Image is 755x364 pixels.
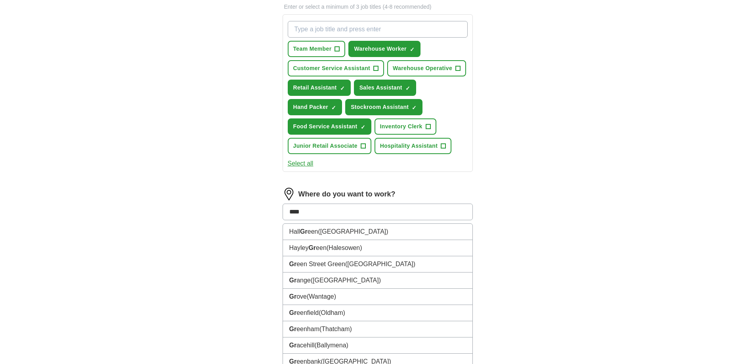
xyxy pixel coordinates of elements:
[375,138,451,154] button: Hospitality Assistant
[283,3,473,11] p: Enter or select a minimum of 3 job titles (4-8 recommended)
[315,342,348,349] span: (Ballymena)
[288,138,371,154] button: Junior Retail Associate
[375,118,436,135] button: Inventory Clerk
[311,277,381,284] span: ([GEOGRAPHIC_DATA])
[354,45,406,53] span: Warehouse Worker
[308,244,316,251] strong: Gr
[307,293,336,300] span: (Wantage)
[283,256,472,273] li: een Street Green
[289,277,297,284] strong: Gr
[283,224,472,240] li: Hall een
[288,159,313,168] button: Select all
[288,60,384,76] button: Customer Service Assistant
[405,85,410,91] span: ✓
[380,122,422,131] span: Inventory Clerk
[283,321,472,337] li: eenham
[345,261,415,267] span: ([GEOGRAPHIC_DATA])
[298,189,396,200] label: Where do you want to work?
[319,309,345,316] span: (Oldham)
[345,99,422,115] button: Stockroom Assistant✓
[293,84,337,92] span: Retail Assistant
[354,80,416,96] button: Sales Assistant✓
[387,60,466,76] button: Warehouse Operative
[293,103,329,111] span: Hand Packer
[283,240,472,256] li: Hayley een
[289,342,297,349] strong: Gr
[283,289,472,305] li: ove
[293,122,357,131] span: Food Service Assistant
[289,261,297,267] strong: Gr
[340,85,345,91] span: ✓
[288,80,351,96] button: Retail Assistant✓
[283,337,472,354] li: acehill
[288,21,468,38] input: Type a job title and press enter
[293,64,371,72] span: Customer Service Assistant
[288,99,342,115] button: Hand Packer✓
[351,103,409,111] span: Stockroom Assistant
[348,41,420,57] button: Warehouse Worker✓
[410,46,415,53] span: ✓
[283,273,472,289] li: ange
[359,84,402,92] span: Sales Assistant
[380,142,438,150] span: Hospitality Assistant
[288,41,346,57] button: Team Member
[283,305,472,321] li: eenfield
[327,244,362,251] span: (Halesowen)
[289,326,297,332] strong: Gr
[289,293,297,300] strong: Gr
[283,188,295,200] img: location.png
[318,228,388,235] span: ([GEOGRAPHIC_DATA])
[412,105,417,111] span: ✓
[393,64,452,72] span: Warehouse Operative
[288,118,371,135] button: Food Service Assistant✓
[293,45,332,53] span: Team Member
[319,326,352,332] span: (Thatcham)
[331,105,336,111] span: ✓
[361,124,365,130] span: ✓
[293,142,357,150] span: Junior Retail Associate
[300,228,308,235] strong: Gr
[289,309,297,316] strong: Gr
